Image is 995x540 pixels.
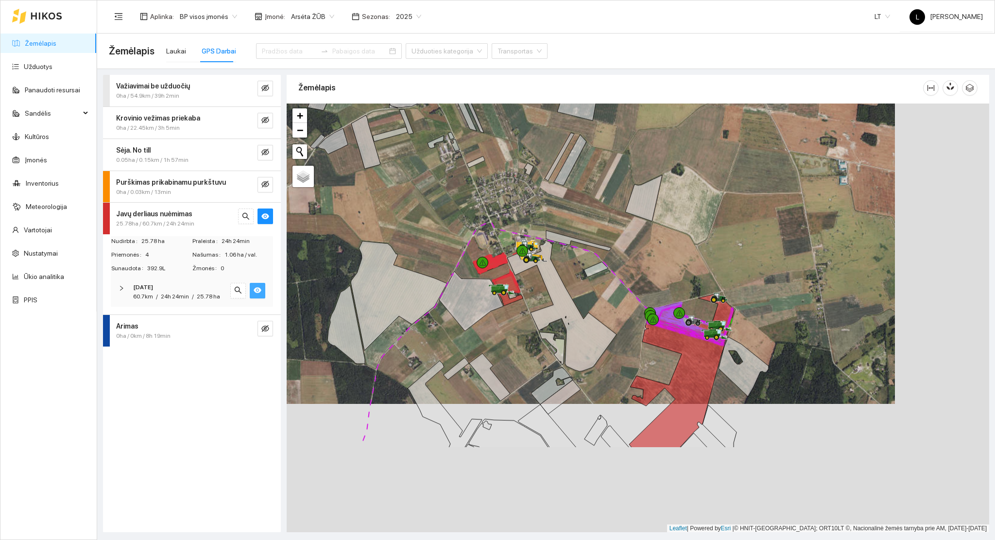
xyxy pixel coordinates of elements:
span: 1.06 ha / val. [224,250,273,260]
span: 392.9L [147,264,191,273]
span: 4 [145,250,191,260]
span: Praleista [192,237,222,246]
a: Užduotys [24,63,52,70]
span: to [321,47,328,55]
span: 60.7km [133,293,153,300]
span: eye-invisible [261,116,269,125]
span: 25.78 ha [141,237,191,246]
div: Žemėlapis [298,74,923,102]
span: 2025 [396,9,421,24]
span: menu-fold [114,12,123,21]
strong: Važiavimai be užduočių [116,82,190,90]
button: eye-invisible [257,145,273,160]
span: Aplinka : [150,11,174,22]
span: Našumas [192,250,224,260]
span: [PERSON_NAME] [909,13,983,20]
div: GPS Darbai [202,46,236,56]
span: | [733,525,734,532]
button: eye [250,283,265,298]
button: column-width [923,80,939,96]
span: L [916,9,919,25]
span: search [234,286,242,296]
button: eye-invisible [257,321,273,336]
a: Vartotojai [24,226,52,234]
span: Arsėta ŽŪB [291,9,334,24]
span: 0ha / 54.9km / 39h 2min [116,91,179,101]
button: eye-invisible [257,177,273,192]
button: Initiate a new search [292,144,307,159]
span: 24h 24min [222,237,273,246]
a: Inventorius [26,179,59,187]
a: Nustatymai [24,249,58,257]
strong: [DATE] [133,284,153,291]
span: BP visos įmonės [180,9,237,24]
a: Meteorologija [26,203,67,210]
a: Kultūros [25,133,49,140]
span: eye [254,286,261,296]
input: Pabaigos data [332,46,387,56]
span: Sezonas : [362,11,390,22]
strong: Purškimas prikabinamu purkštuvu [116,178,226,186]
span: / [192,293,194,300]
span: + [297,109,303,122]
span: column-width [924,84,938,92]
span: 0 [221,264,273,273]
button: eye-invisible [257,113,273,128]
div: Krovinio vežimas priekaba0ha / 22.45km / 3h 5mineye-invisible [103,107,281,139]
a: Leaflet [669,525,687,532]
span: 0.05ha / 0.15km / 1h 57min [116,156,189,165]
span: − [297,124,303,136]
span: eye-invisible [261,325,269,334]
a: Zoom out [292,123,307,138]
span: 24h 24min [161,293,189,300]
div: [DATE]60.7km/24h 24min/25.78 hasearcheye [111,277,273,307]
span: eye-invisible [261,180,269,190]
a: Panaudoti resursai [25,86,80,94]
span: 25.78ha / 60.7km / 24h 24min [116,219,194,228]
div: Laukai [166,46,186,56]
input: Pradžios data [262,46,317,56]
span: Sunaudota [111,264,147,273]
a: Zoom in [292,108,307,123]
span: / [156,293,158,300]
span: layout [140,13,148,20]
span: Žmonės [192,264,221,273]
strong: Krovinio vežimas priekaba [116,114,200,122]
span: Priemonės [111,250,145,260]
span: Sandėlis [25,104,80,123]
div: Važiavimai be užduočių0ha / 54.9km / 39h 2mineye-invisible [103,75,281,106]
a: Ūkio analitika [24,273,64,280]
div: Sėja. No till0.05ha / 0.15km / 1h 57mineye-invisible [103,139,281,171]
button: search [230,283,246,298]
div: | Powered by © HNIT-[GEOGRAPHIC_DATA]; ORT10LT ©, Nacionalinė žemės tarnyba prie AM, [DATE]-[DATE] [667,524,989,533]
a: Žemėlapis [25,39,56,47]
span: swap-right [321,47,328,55]
strong: Javų derliaus nuėmimas [116,210,192,218]
span: right [119,285,124,291]
span: Žemėlapis [109,43,154,59]
div: Purškimas prikabinamu purkštuvu0ha / 0.03km / 13mineye-invisible [103,171,281,203]
button: eye [257,209,273,224]
span: shop [255,13,262,20]
span: 0ha / 0km / 8h 19min [116,331,171,341]
div: Arimas0ha / 0km / 8h 19mineye-invisible [103,315,281,347]
span: Įmonė : [265,11,285,22]
span: Nudirbta [111,237,141,246]
button: menu-fold [109,7,128,26]
span: calendar [352,13,360,20]
span: eye-invisible [261,148,269,157]
strong: Arimas [116,322,138,330]
a: Layers [292,166,314,187]
button: eye-invisible [257,81,273,96]
span: search [242,212,250,222]
a: Esri [721,525,731,532]
a: Įmonės [25,156,47,164]
button: search [238,209,254,224]
strong: Sėja. No till [116,146,151,154]
span: eye-invisible [261,84,269,93]
span: 0ha / 22.45km / 3h 5min [116,123,180,133]
span: eye [261,212,269,222]
span: 25.78 ha [197,293,220,300]
span: 0ha / 0.03km / 13min [116,188,171,197]
a: PPIS [24,296,37,304]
